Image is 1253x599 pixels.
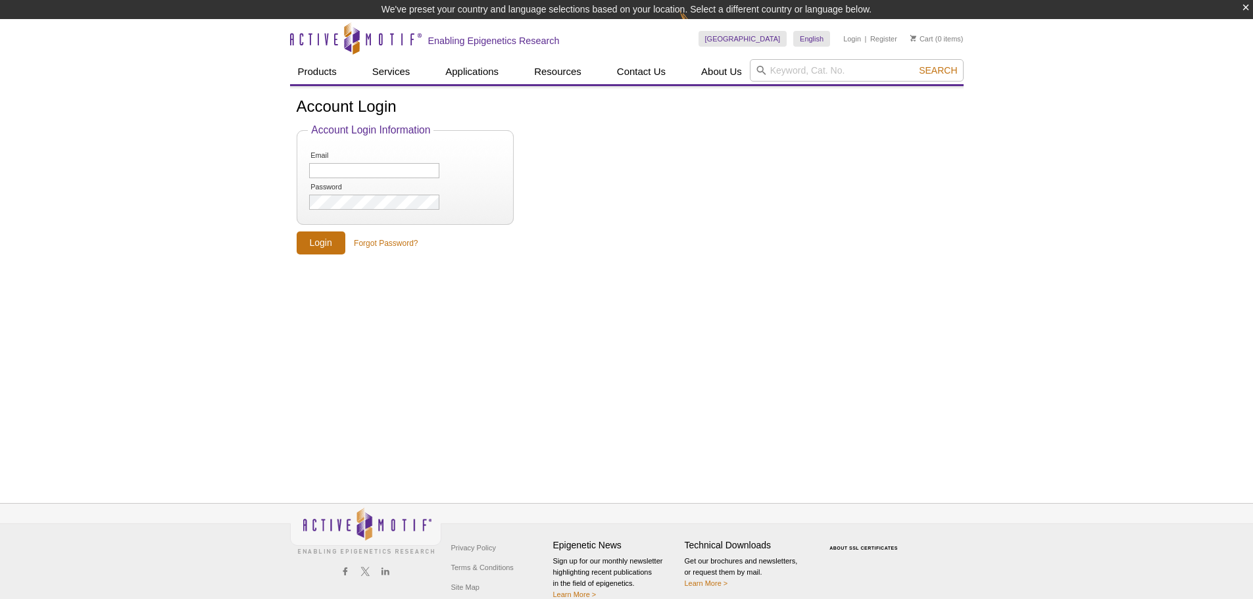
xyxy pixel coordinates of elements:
[309,151,376,160] label: Email
[685,540,810,551] h4: Technical Downloads
[290,59,345,84] a: Products
[428,35,560,47] h2: Enabling Epigenetics Research
[843,34,861,43] a: Login
[609,59,674,84] a: Contact Us
[297,231,345,254] input: Login
[354,237,418,249] a: Forgot Password?
[915,64,961,76] button: Search
[297,98,957,117] h1: Account Login
[865,31,867,47] li: |
[829,546,898,550] a: ABOUT SSL CERTIFICATES
[919,65,957,76] span: Search
[699,31,787,47] a: [GEOGRAPHIC_DATA]
[448,538,499,558] a: Privacy Policy
[290,504,441,557] img: Active Motif,
[910,35,916,41] img: Your Cart
[685,556,810,589] p: Get our brochures and newsletters, or request them by mail.
[910,34,933,43] a: Cart
[553,540,678,551] h4: Epigenetic News
[309,183,376,191] label: Password
[870,34,897,43] a: Register
[679,10,714,41] img: Change Here
[793,31,830,47] a: English
[693,59,750,84] a: About Us
[685,579,728,587] a: Learn More >
[910,31,964,47] li: (0 items)
[750,59,964,82] input: Keyword, Cat. No.
[448,558,517,577] a: Terms & Conditions
[437,59,506,84] a: Applications
[364,59,418,84] a: Services
[816,527,915,556] table: Click to Verify - This site chose Symantec SSL for secure e-commerce and confidential communicati...
[526,59,589,84] a: Resources
[308,124,433,136] legend: Account Login Information
[448,577,483,597] a: Site Map
[553,590,597,598] a: Learn More >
